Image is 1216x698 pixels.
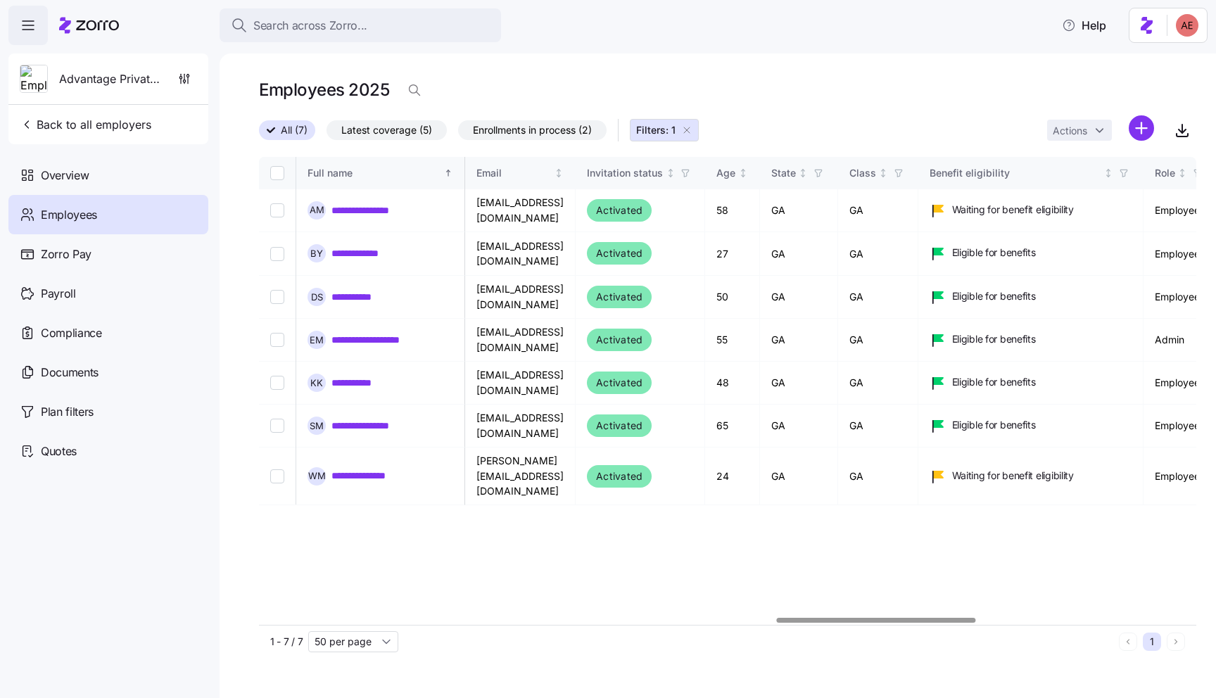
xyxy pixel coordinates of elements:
[310,379,323,388] span: K K
[760,362,838,405] td: GA
[1062,17,1106,34] span: Help
[1143,633,1161,651] button: 1
[1119,633,1137,651] button: Previous page
[576,157,705,189] th: Invitation statusNot sorted
[838,157,918,189] th: ClassNot sorted
[465,448,576,505] td: [PERSON_NAME][EMAIL_ADDRESS][DOMAIN_NAME]
[705,232,760,276] td: 27
[270,376,284,390] input: Select record 5
[1155,165,1175,181] div: Role
[41,206,97,224] span: Employees
[716,165,735,181] div: Age
[630,119,699,141] button: Filters: 1
[270,290,284,304] input: Select record 3
[838,189,918,232] td: GA
[270,246,284,260] input: Select record 2
[666,168,676,178] div: Not sorted
[465,157,576,189] th: EmailNot sorted
[465,362,576,405] td: [EMAIL_ADDRESS][DOMAIN_NAME]
[952,203,1074,217] span: Waiting for benefit eligibility
[308,165,441,181] div: Full name
[596,245,642,262] span: Activated
[296,157,465,189] th: Full nameSorted ascending
[8,313,208,353] a: Compliance
[311,293,323,302] span: D S
[1051,11,1117,39] button: Help
[1053,126,1087,136] span: Actions
[41,246,91,263] span: Zorro Pay
[930,165,1101,181] div: Benefit eligibility
[760,157,838,189] th: StateNot sorted
[41,324,102,342] span: Compliance
[1177,168,1187,178] div: Not sorted
[705,276,760,319] td: 50
[8,234,208,274] a: Zorro Pay
[760,276,838,319] td: GA
[878,168,888,178] div: Not sorted
[8,156,208,195] a: Overview
[705,157,760,189] th: AgeNot sorted
[587,165,663,181] div: Invitation status
[771,165,796,181] div: State
[465,405,576,448] td: [EMAIL_ADDRESS][DOMAIN_NAME]
[838,276,918,319] td: GA
[838,405,918,448] td: GA
[8,195,208,234] a: Employees
[41,443,77,460] span: Quotes
[705,448,760,505] td: 24
[596,468,642,485] span: Activated
[705,189,760,232] td: 58
[465,189,576,232] td: [EMAIL_ADDRESS][DOMAIN_NAME]
[41,285,76,303] span: Payroll
[253,17,367,34] span: Search across Zorro...
[918,157,1144,189] th: Benefit eligibilityNot sorted
[308,471,326,481] span: W M
[760,189,838,232] td: GA
[281,121,308,139] span: All (7)
[270,166,284,180] input: Select all records
[838,362,918,405] td: GA
[20,116,151,133] span: Back to all employers
[952,289,1036,303] span: Eligible for benefits
[310,336,324,345] span: E M
[8,431,208,471] a: Quotes
[41,403,94,421] span: Plan filters
[270,635,303,649] span: 1 - 7 / 7
[41,364,99,381] span: Documents
[8,353,208,392] a: Documents
[341,121,432,139] span: Latest coverage (5)
[270,469,284,483] input: Select record 7
[473,121,592,139] span: Enrollments in process (2)
[952,469,1074,483] span: Waiting for benefit eligibility
[760,448,838,505] td: GA
[596,374,642,391] span: Activated
[59,70,160,88] span: Advantage Private Home Care
[596,417,642,434] span: Activated
[310,249,323,258] span: B Y
[952,246,1036,260] span: Eligible for benefits
[838,448,918,505] td: GA
[1129,115,1154,141] svg: add icon
[270,419,284,433] input: Select record 6
[952,332,1036,346] span: Eligible for benefits
[636,123,676,137] span: Filters: 1
[8,392,208,431] a: Plan filters
[798,168,808,178] div: Not sorted
[838,319,918,362] td: GA
[310,205,324,215] span: A M
[443,168,453,178] div: Sorted ascending
[310,421,324,431] span: S M
[14,110,157,139] button: Back to all employers
[705,319,760,362] td: 55
[760,232,838,276] td: GA
[270,203,284,217] input: Select record 1
[1103,168,1113,178] div: Not sorted
[738,168,748,178] div: Not sorted
[8,274,208,313] a: Payroll
[465,232,576,276] td: [EMAIL_ADDRESS][DOMAIN_NAME]
[20,65,47,94] img: Employer logo
[1176,14,1198,37] img: 895f944e64461857a237cd5bc4dd3f78
[596,331,642,348] span: Activated
[259,79,389,101] h1: Employees 2025
[1047,120,1112,141] button: Actions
